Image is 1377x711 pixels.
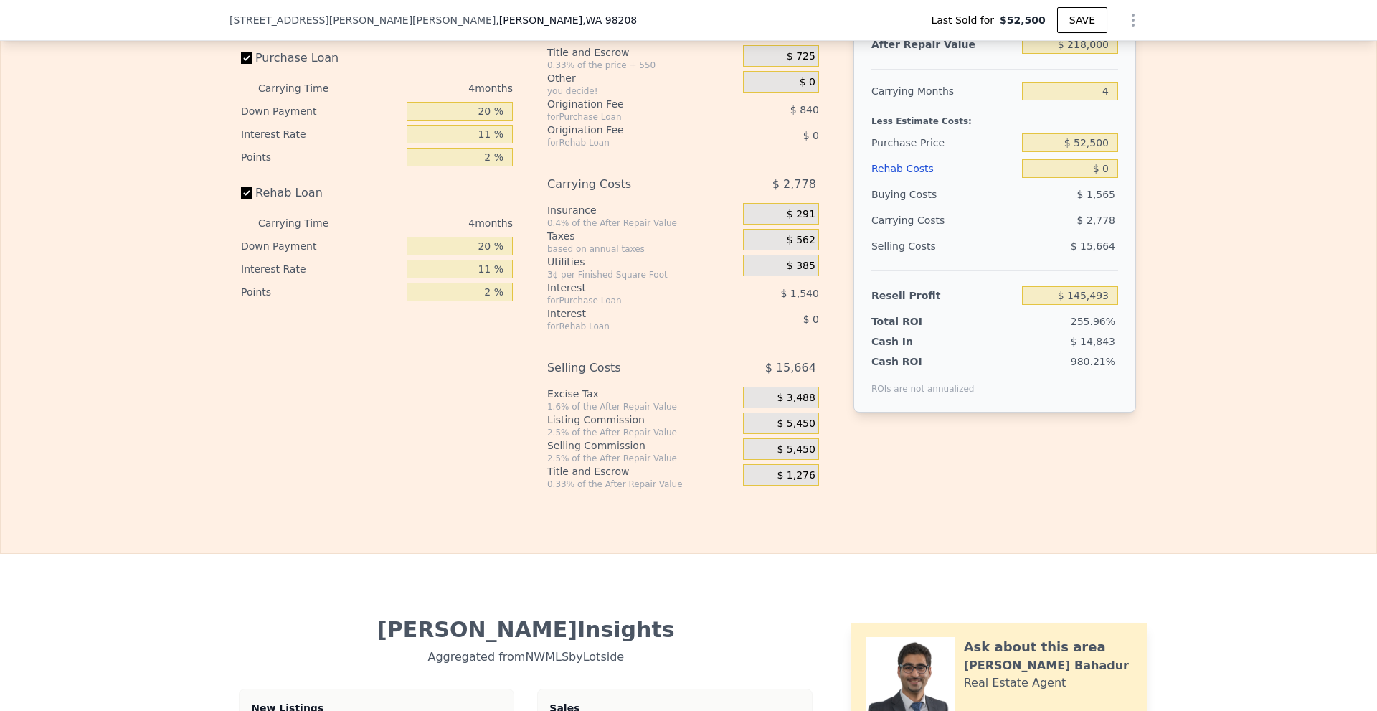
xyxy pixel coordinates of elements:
div: Total ROI [871,314,961,329]
div: Cash In [871,334,961,349]
span: $ 3,488 [777,392,815,405]
div: for Rehab Loan [547,321,707,332]
span: Last Sold for [931,13,1000,27]
div: Down Payment [241,235,401,258]
span: $ 15,664 [1071,240,1115,252]
span: $ 15,664 [765,355,816,381]
label: Purchase Loan [241,45,401,71]
div: Buying Costs [871,182,1016,207]
div: Interest Rate [241,123,401,146]
div: Resell Profit [871,283,1016,309]
span: $ 1,276 [777,469,815,482]
div: Title and Escrow [547,464,737,479]
div: Other [547,71,737,85]
div: Aggregated from NWMLS by Lotside [241,643,811,666]
div: for Purchase Loan [547,111,707,123]
span: 255.96% [1071,316,1115,327]
div: 3¢ per Finished Square Foot [547,269,737,281]
div: Carrying Months [871,78,1016,104]
div: Interest [547,306,707,321]
div: Points [241,281,401,303]
div: Taxes [547,229,737,243]
div: Points [241,146,401,169]
div: Carrying Time [258,212,351,235]
div: ROIs are not annualized [871,369,975,395]
div: [PERSON_NAME] Bahadur [964,657,1129,674]
span: $ 1,565 [1077,189,1115,200]
span: $ 5,450 [777,418,815,430]
span: $ 291 [787,208,815,221]
span: $ 5,450 [777,443,815,456]
span: [STREET_ADDRESS][PERSON_NAME][PERSON_NAME] [229,13,496,27]
div: 2.5% of the After Repair Value [547,427,737,438]
div: Utilities [547,255,737,269]
div: After Repair Value [871,32,1016,57]
span: $ 840 [790,104,819,116]
div: Ask about this area [964,637,1106,657]
div: Less Estimate Costs: [871,104,1118,130]
span: 980.21% [1071,356,1115,367]
button: SAVE [1057,7,1107,33]
div: you decide! [547,85,737,97]
div: Purchase Price [871,130,1016,156]
button: Show Options [1119,6,1147,34]
div: Carrying Time [258,77,351,100]
div: Interest Rate [241,258,401,281]
span: $ 385 [787,260,815,273]
div: for Purchase Loan [547,295,707,306]
div: Cash ROI [871,354,975,369]
div: Real Estate Agent [964,674,1066,692]
div: Insurance [547,203,737,217]
span: , WA 98208 [582,14,637,26]
div: Selling Costs [547,355,707,381]
div: 4 months [357,77,513,100]
span: $ 14,843 [1071,336,1115,347]
span: $ 725 [787,50,815,63]
div: Carrying Costs [871,207,961,233]
div: Selling Costs [871,233,1016,259]
div: Carrying Costs [547,171,707,197]
div: 0.33% of the price + 550 [547,60,737,71]
div: Title and Escrow [547,45,737,60]
div: 0.4% of the After Repair Value [547,217,737,229]
div: Listing Commission [547,413,737,427]
div: Interest [547,281,707,295]
input: Rehab Loan [241,187,252,199]
div: 0.33% of the After Repair Value [547,479,737,490]
div: Excise Tax [547,387,737,401]
div: Selling Commission [547,438,737,453]
div: 4 months [357,212,513,235]
span: , [PERSON_NAME] [496,13,637,27]
label: Rehab Loan [241,180,401,206]
span: $52,500 [1000,13,1046,27]
div: Down Payment [241,100,401,123]
span: $ 2,778 [772,171,816,197]
div: 1.6% of the After Repair Value [547,401,737,413]
span: $ 2,778 [1077,215,1115,226]
div: Rehab Costs [871,156,1016,182]
div: 2.5% of the After Repair Value [547,453,737,464]
span: $ 0 [803,130,819,141]
div: based on annual taxes [547,243,737,255]
span: $ 562 [787,234,815,247]
div: Origination Fee [547,123,707,137]
div: Origination Fee [547,97,707,111]
div: for Rehab Loan [547,137,707,149]
span: $ 0 [803,314,819,325]
span: $ 1,540 [780,288,818,299]
span: $ 0 [800,76,815,89]
input: Purchase Loan [241,52,252,64]
div: [PERSON_NAME] Insights [241,617,811,643]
